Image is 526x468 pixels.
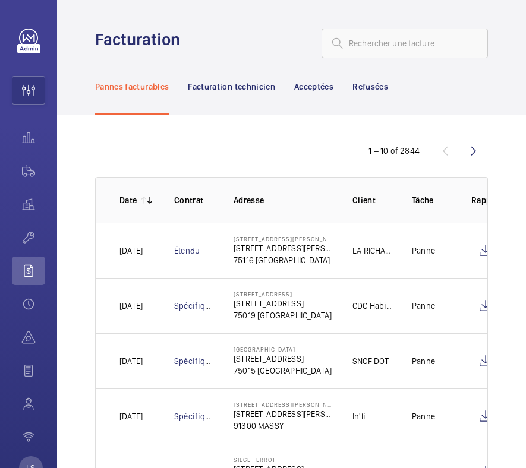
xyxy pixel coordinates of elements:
p: 91300 MASSY [234,420,333,432]
p: [STREET_ADDRESS] [234,290,332,298]
p: CDC Habitat - [PERSON_NAME] [352,300,393,312]
p: In'li [352,410,366,422]
p: 75019 [GEOGRAPHIC_DATA] [234,309,332,321]
a: Spécifique client [174,412,237,421]
p: [DATE] [119,245,143,257]
p: Adresse [234,194,333,206]
p: [STREET_ADDRESS][PERSON_NAME] [234,408,333,420]
h1: Facturation [95,29,187,50]
a: Étendu [174,246,200,255]
p: Acceptées [294,81,333,93]
p: Refusées [352,81,388,93]
p: [STREET_ADDRESS][PERSON_NAME] [234,242,333,254]
p: Tâche [412,194,452,206]
p: Contrat [174,194,215,206]
a: Spécifique client [174,301,237,311]
p: [DATE] [119,410,143,422]
p: Panne [412,245,435,257]
p: Panne [412,410,435,422]
p: Panne [412,300,435,312]
p: Pannes facturables [95,81,169,93]
p: Rapport [471,194,512,206]
p: [DATE] [119,355,143,367]
p: Siège Terrot [234,456,330,463]
p: Panne [412,355,435,367]
p: [GEOGRAPHIC_DATA] [234,346,332,353]
p: [STREET_ADDRESS] [234,353,332,365]
p: [STREET_ADDRESS] [234,298,332,309]
p: [DATE] [119,300,143,312]
p: LA RICHARDIERE [352,245,393,257]
p: 75116 [GEOGRAPHIC_DATA] [234,254,333,266]
p: SNCF DOT [352,355,389,367]
input: Rechercher une facture [322,29,488,58]
p: [STREET_ADDRESS][PERSON_NAME] [234,235,333,242]
p: 75015 [GEOGRAPHIC_DATA] [234,365,332,377]
p: Date [119,194,137,206]
div: 1 – 10 of 2844 [368,145,420,157]
p: [STREET_ADDRESS][PERSON_NAME] [234,401,333,408]
a: Spécifique client [174,356,237,366]
p: Client [352,194,393,206]
p: Facturation technicien [188,81,275,93]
